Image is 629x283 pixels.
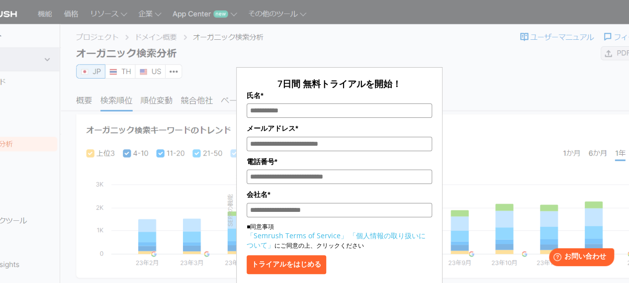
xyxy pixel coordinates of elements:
a: 「Semrush Terms of Service」 [247,231,348,240]
p: ■同意事項 にご同意の上、クリックください [247,222,432,250]
iframe: Help widget launcher [540,244,618,272]
button: トライアルをはじめる [247,255,326,274]
span: 7日間 無料トライアルを開始！ [277,78,401,90]
label: メールアドレス* [247,123,432,134]
label: 電話番号* [247,156,432,167]
a: 「個人情報の取り扱いについて」 [247,231,426,250]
